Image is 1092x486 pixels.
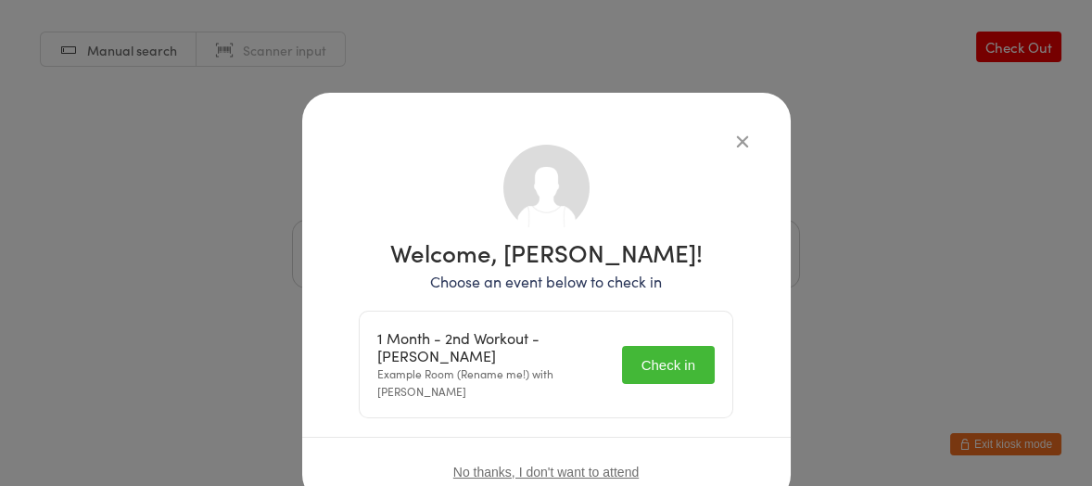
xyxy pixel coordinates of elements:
[359,271,733,292] p: Choose an event below to check in
[622,346,715,384] button: Check in
[453,465,639,480] button: No thanks, I don't want to attend
[359,240,733,264] h1: Welcome, [PERSON_NAME]!
[503,145,590,231] img: no_photo.png
[377,329,611,364] div: 1 Month - 2nd Workout - [PERSON_NAME]
[377,329,611,400] div: Example Room (Rename me!) with [PERSON_NAME]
